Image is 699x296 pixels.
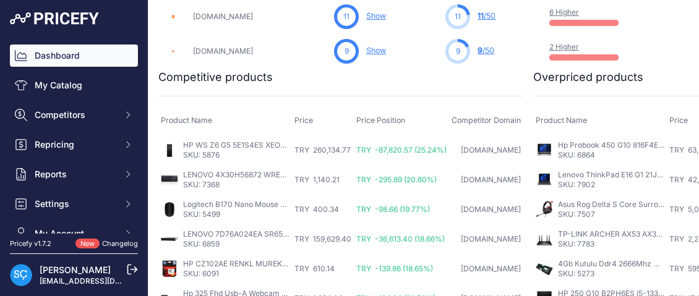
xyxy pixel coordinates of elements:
p: SKU: 6091 [183,269,289,279]
a: [DOMAIN_NAME] [461,264,521,273]
span: Repricing [35,138,116,151]
span: Settings [35,198,116,210]
p: SKU: 5273 [558,269,664,279]
span: 11 [343,11,349,22]
span: 11 [455,11,461,22]
span: TRY 1,140.21 [294,175,340,184]
span: TRY -139.86 (18.65%) [356,264,433,273]
a: [DOMAIN_NAME] [461,205,521,214]
span: TRY 400.34 [294,205,339,214]
p: SKU: 7902 [558,180,664,190]
a: My Catalog [10,74,138,96]
span: TRY -295.89 (20.60%) [356,175,437,184]
span: TRY 260,134.77 [294,145,351,154]
button: My Account [10,222,138,245]
a: 11/50 [478,11,495,20]
a: Logitech B170 Nano Mouse Kablosuz Siyah 910-004798 [183,200,380,209]
a: [DOMAIN_NAME] [461,175,521,184]
button: Settings [10,193,138,215]
span: Price [669,116,688,125]
a: 9/50 [478,46,494,55]
h2: Competitive products [158,69,273,86]
h2: Overpriced products [533,69,643,86]
a: [PERSON_NAME] [40,264,111,275]
a: LENOVO 4X30H56872 WRELESS Q KLAVYE SYAH [183,170,358,179]
span: Competitor Domain [452,116,521,125]
a: HP CZ102AE RENKL MUREKKEP KARTUSU (650) 200 SAYFA [183,259,395,268]
span: 11 [478,11,484,20]
a: [DOMAIN_NAME] [193,12,253,21]
span: TRY -87,820.57 (25.24%) [356,145,447,154]
a: Show [366,11,386,20]
span: Product Name [536,116,587,125]
p: SKU: 5876 [183,150,289,160]
p: SKU: 7368 [183,180,289,190]
div: Pricefy v1.7.2 [10,239,51,249]
img: Pricefy Logo [10,12,99,25]
span: 9 [456,46,460,57]
span: Price Position [356,116,405,125]
span: 9 [478,46,482,55]
a: Show [366,46,386,55]
p: SKU: 6864 [558,150,664,160]
span: TRY -98.66 (19.77%) [356,205,430,214]
button: Competitors [10,104,138,126]
a: [DOMAIN_NAME] [193,46,253,56]
a: [DOMAIN_NAME] [461,145,521,154]
a: 6 Higher [549,7,579,17]
span: My Account [35,227,116,240]
p: SKU: 7507 [558,209,664,219]
a: Dashboard [10,44,138,67]
a: [EMAIL_ADDRESS][DOMAIN_NAME] [40,276,169,285]
span: Price [294,116,313,125]
span: Product Name [161,116,212,125]
p: SKU: 7783 [558,239,664,249]
span: 9 [345,46,349,57]
a: Changelog [102,239,138,248]
span: TRY 159,629.40 [294,234,351,243]
a: [DOMAIN_NAME] [461,234,521,243]
a: LENOVO 7D76A024EA SR650 V3 XEON GOLD 5418Y 24C 2.0 [183,229,397,239]
span: Reports [35,168,116,180]
span: New [75,239,100,249]
span: Competitors [35,109,116,121]
p: SKU: 5499 [183,209,289,219]
span: TRY 610.14 [294,264,335,273]
button: Repricing [10,133,138,156]
a: 2 Higher [549,42,579,51]
p: SKU: 6859 [183,239,289,249]
button: Reports [10,163,138,185]
a: HP WS Z6 G5 5E1S4ES XEON W7-3465X 32GB 2TB SSD WIN11PRO [183,140,419,150]
span: TRY -36,613.40 (18.66%) [356,234,445,243]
